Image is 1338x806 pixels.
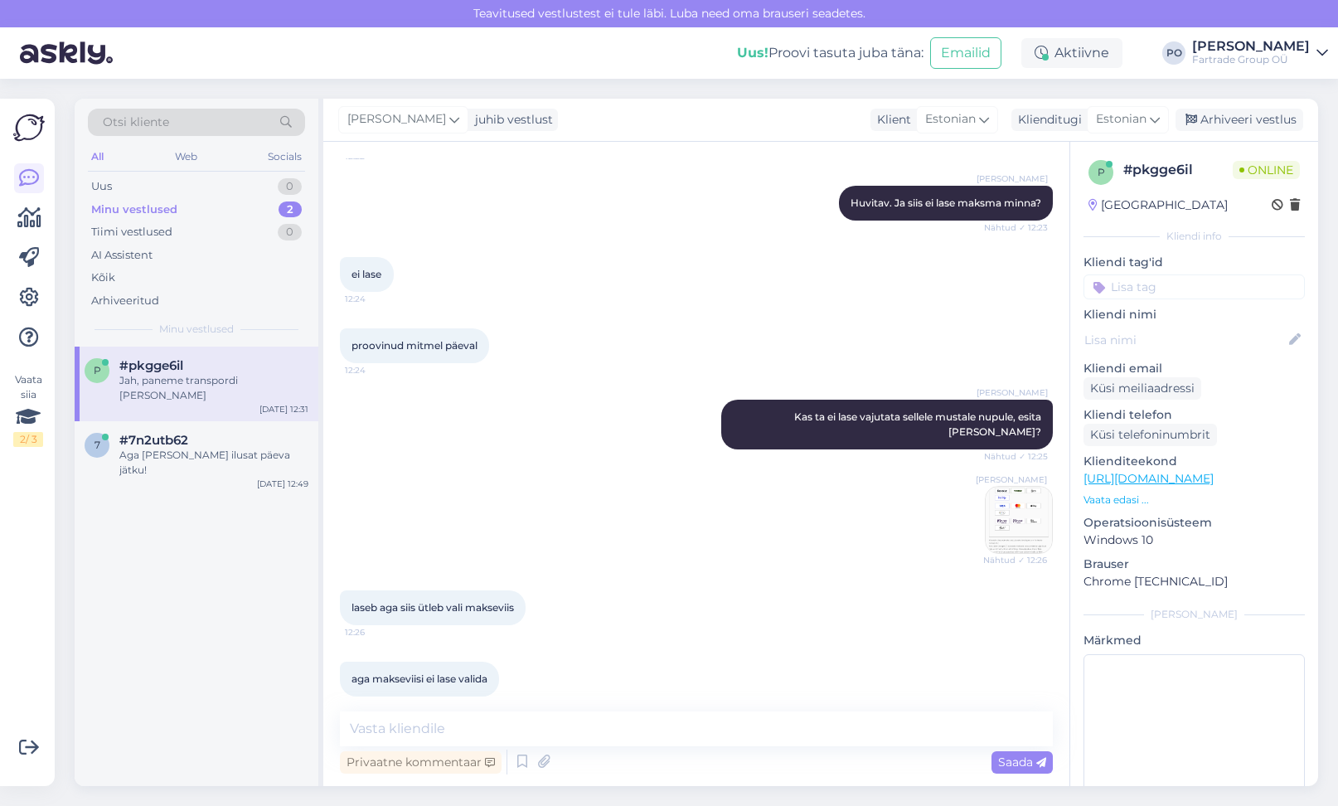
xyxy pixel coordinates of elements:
span: Nähtud ✓ 12:26 [983,554,1047,566]
a: [PERSON_NAME]Fartrade Group OÜ [1192,40,1328,66]
button: Emailid [930,37,1001,69]
input: Lisa nimi [1084,331,1286,349]
span: [PERSON_NAME] [347,110,446,129]
span: 12:24 [345,364,407,376]
div: # pkgge6il [1123,160,1233,180]
div: PO [1162,41,1185,65]
img: Attachment [986,487,1052,553]
p: Brauser [1083,556,1305,573]
div: Socials [264,146,305,168]
span: p [94,364,101,376]
div: Arhiveeri vestlus [1176,109,1303,131]
span: [PERSON_NAME] [977,172,1048,185]
span: Online [1233,161,1300,179]
div: [GEOGRAPHIC_DATA] [1088,197,1228,214]
span: [PERSON_NAME] [977,386,1048,399]
span: Huvitav. Ja siis ei lase maksma minna? [851,197,1041,209]
div: Klient [870,111,911,129]
div: [PERSON_NAME] [1083,607,1305,622]
div: All [88,146,107,168]
img: Askly Logo [13,112,45,143]
span: 12:24 [345,293,407,305]
span: Nähtud ✓ 12:25 [984,450,1048,463]
p: Vaata edasi ... [1083,493,1305,507]
div: Proovi tasuta juba täna: [737,43,924,63]
div: Kõik [91,269,115,286]
div: 2 [279,201,302,218]
span: Estonian [925,110,976,129]
p: Operatsioonisüsteem [1083,514,1305,532]
div: Jah, paneme transpordi [PERSON_NAME] [119,373,308,403]
span: Estonian [1096,110,1147,129]
p: Kliendi telefon [1083,406,1305,424]
div: Klienditugi [1011,111,1082,129]
span: Saada [998,755,1046,770]
input: Lisa tag [1083,274,1305,299]
span: p [1098,166,1105,178]
span: proovinud mitmel päeval [351,339,478,352]
div: Privaatne kommentaar [340,751,502,774]
div: [DATE] 12:49 [257,478,308,490]
div: Tiimi vestlused [91,224,172,240]
p: Kliendi tag'id [1083,254,1305,271]
span: Nähtud ✓ 12:23 [984,221,1048,234]
a: [URL][DOMAIN_NAME] [1083,471,1214,486]
div: Vaata siia [13,372,43,447]
span: ei lase [351,268,381,280]
p: Märkmed [1083,632,1305,649]
span: #7n2utb62 [119,433,188,448]
div: Aktiivne [1021,38,1122,68]
div: Küsi telefoninumbrit [1083,424,1217,446]
div: Kliendi info [1083,229,1305,244]
div: AI Assistent [91,247,153,264]
p: Kliendi nimi [1083,306,1305,323]
span: Kas ta ei lase vajutata sellele mustale nupule, esita [PERSON_NAME]? [794,410,1044,438]
div: [PERSON_NAME] [1192,40,1310,53]
span: Otsi kliente [103,114,169,131]
div: Web [172,146,201,168]
span: aga makseviisi ei lase valida [351,672,487,685]
div: Küsi meiliaadressi [1083,377,1201,400]
div: Uus [91,178,112,195]
p: Windows 10 [1083,532,1305,549]
div: 0 [278,224,302,240]
span: [PERSON_NAME] [976,473,1047,486]
span: laseb aga siis ütleb vali makseviis [351,601,514,614]
div: Minu vestlused [91,201,177,218]
div: 0 [278,178,302,195]
div: Fartrade Group OÜ [1192,53,1310,66]
span: Minu vestlused [159,322,234,337]
span: 12:26 [345,626,407,638]
b: Uus! [737,45,768,61]
div: Arhiveeritud [91,293,159,309]
span: 7 [95,439,100,451]
div: 2 / 3 [13,432,43,447]
p: Chrome [TECHNICAL_ID] [1083,573,1305,590]
div: juhib vestlust [468,111,553,129]
p: Klienditeekond [1083,453,1305,470]
span: #pkgge6il [119,358,183,373]
p: Kliendi email [1083,360,1305,377]
div: [DATE] 12:31 [259,403,308,415]
div: Aga [PERSON_NAME] ilusat päeva jätku! [119,448,308,478]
